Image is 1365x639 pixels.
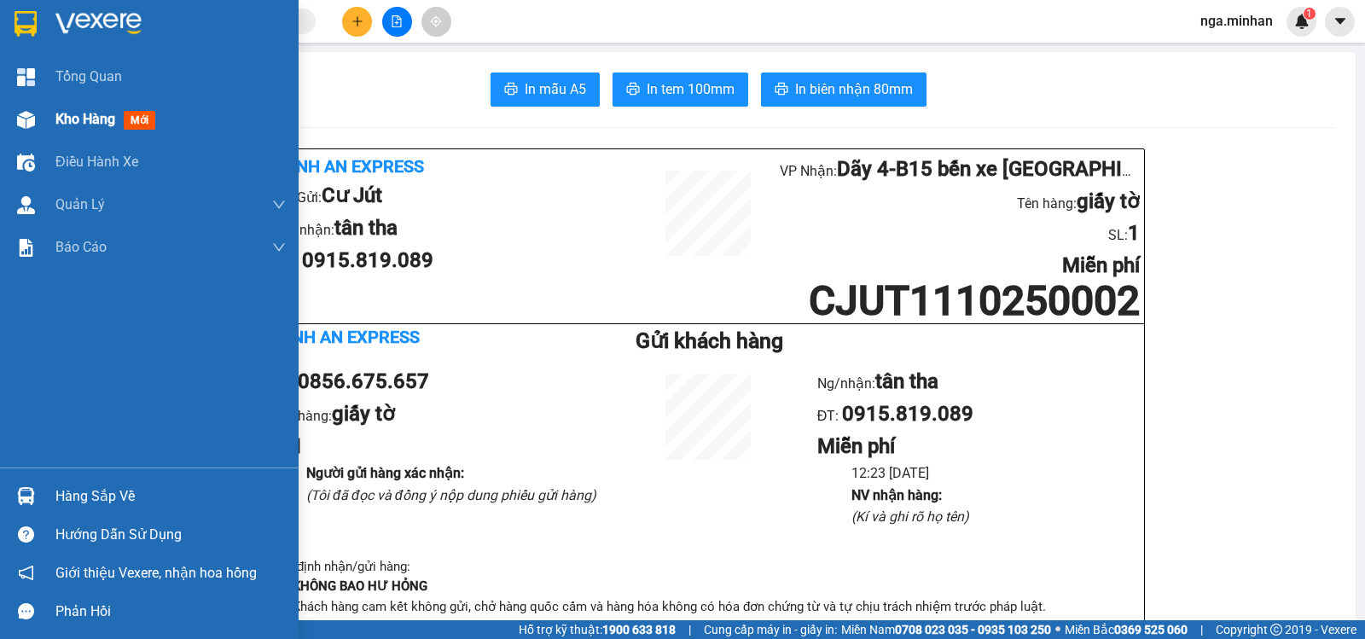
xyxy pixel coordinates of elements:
[504,82,518,98] span: printer
[293,578,427,594] strong: KHÔNG BAO HƯ HỎNG
[1306,8,1312,20] span: 1
[18,565,34,581] span: notification
[272,366,599,398] li: ĐT:
[18,603,34,619] span: message
[1294,14,1310,29] img: icon-new-feature
[17,239,35,257] img: solution-icon
[302,248,433,272] b: 0915.819.089
[626,82,640,98] span: printer
[272,327,420,347] b: Minh An Express
[15,11,37,37] img: logo-vxr
[421,7,451,37] button: aim
[636,328,783,353] b: Gửi khách hàng
[17,487,35,505] img: warehouse-icon
[519,620,676,639] span: Hỗ trợ kỹ thuật:
[780,282,1140,319] h1: CJUT1110250002
[55,194,105,215] span: Quản Lý
[351,15,363,27] span: plus
[17,196,35,214] img: warehouse-icon
[780,186,1140,218] li: Tên hàng:
[276,156,424,177] b: Minh An Express
[298,369,429,393] b: 0856.675.657
[17,111,35,129] img: warehouse-icon
[1270,624,1282,636] span: copyright
[17,154,35,171] img: warehouse-icon
[272,241,286,254] span: down
[55,599,286,624] div: Phản hồi
[334,216,398,240] b: tân tha
[602,623,676,636] strong: 1900 633 818
[1200,620,1203,639] span: |
[817,366,1144,398] li: Ng/nhận:
[817,398,1144,431] li: ĐT:
[17,68,35,86] img: dashboard-icon
[289,618,1144,638] li: Hàng gửi quá 07 ngày không đến nhận thì công ty không chịu trách nhiệm khi thất lạc.
[780,218,1140,250] li: SL:
[272,198,286,212] span: down
[55,522,286,548] div: Hướng dẫn sử dụng
[1062,253,1140,277] b: Miễn phí
[332,402,395,426] b: giấy tờ
[761,73,926,107] button: printerIn biên nhận 80mm
[795,78,913,100] span: In biên nhận 80mm
[124,111,155,130] span: mới
[276,180,636,212] li: VP Gửi:
[276,212,636,245] li: Ng/nhận:
[342,7,372,37] button: plus
[525,78,586,100] span: In mẫu A5
[851,462,1144,484] li: 12:23 [DATE]
[688,620,691,639] span: |
[382,7,412,37] button: file-add
[1114,623,1188,636] strong: 0369 525 060
[276,245,636,277] li: ĐT:
[18,526,34,543] span: question-circle
[322,183,382,207] b: Cư Jút
[851,508,969,525] i: (Kí và ghi rõ họ tên)
[391,15,403,27] span: file-add
[491,73,600,107] button: printerIn mẫu A5
[55,66,122,87] span: Tổng Quan
[837,157,1203,181] b: Dãy 4-B15 bến xe [GEOGRAPHIC_DATA]
[306,465,464,481] b: Người gửi hàng xác nhận :
[1187,10,1287,32] span: nga.minhan
[780,154,1140,186] li: VP Nhận:
[55,111,115,127] span: Kho hàng
[842,402,973,426] b: 0915.819.089
[875,369,938,393] b: tân tha
[430,15,442,27] span: aim
[55,151,138,172] span: Điều hành xe
[895,623,1051,636] strong: 0708 023 035 - 0935 103 250
[1304,8,1316,20] sup: 1
[55,236,107,258] span: Báo cáo
[272,398,599,431] li: Tên hàng:
[1325,7,1355,37] button: caret-down
[704,620,837,639] span: Cung cấp máy in - giấy in:
[1128,221,1140,245] b: 1
[55,562,257,584] span: Giới thiệu Vexere, nhận hoa hồng
[775,82,788,98] span: printer
[1077,189,1140,213] b: giấy tờ
[1065,620,1188,639] span: Miền Bắc
[1333,14,1348,29] span: caret-down
[613,73,748,107] button: printerIn tem 100mm
[851,487,942,503] b: NV nhận hàng :
[841,620,1051,639] span: Miền Nam
[289,597,1144,618] li: Khách hàng cam kết không gửi, chở hàng quốc cấm và hàng hóa không có hóa đơn chứng từ và tự chịu ...
[306,487,596,503] i: (Tôi đã đọc và đồng ý nộp dung phiếu gửi hàng)
[55,484,286,509] div: Hàng sắp về
[817,434,895,458] b: Miễn phí
[1055,626,1060,633] span: ⚪️
[272,431,599,463] li: SL:
[647,78,735,100] span: In tem 100mm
